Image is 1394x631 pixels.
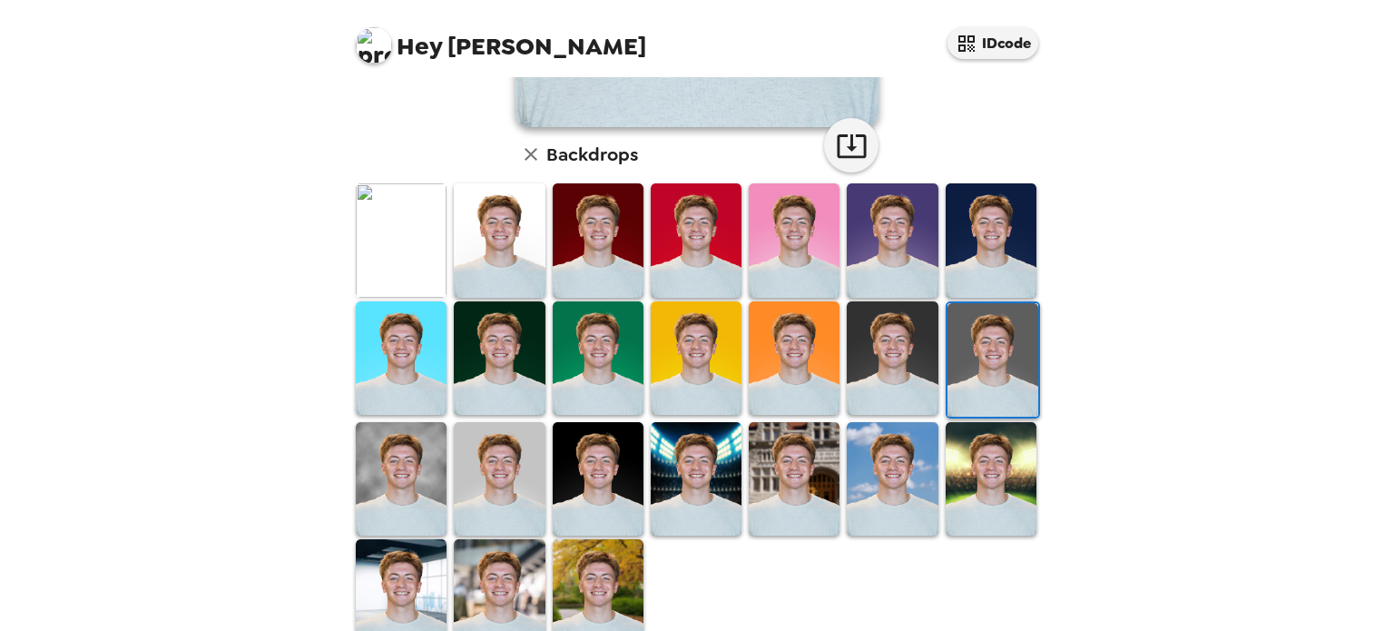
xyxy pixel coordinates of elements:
span: [PERSON_NAME] [356,18,646,59]
button: IDcode [947,27,1038,59]
img: Original [356,183,447,297]
img: profile pic [356,27,392,64]
h6: Backdrops [546,140,638,169]
span: Hey [397,30,442,63]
